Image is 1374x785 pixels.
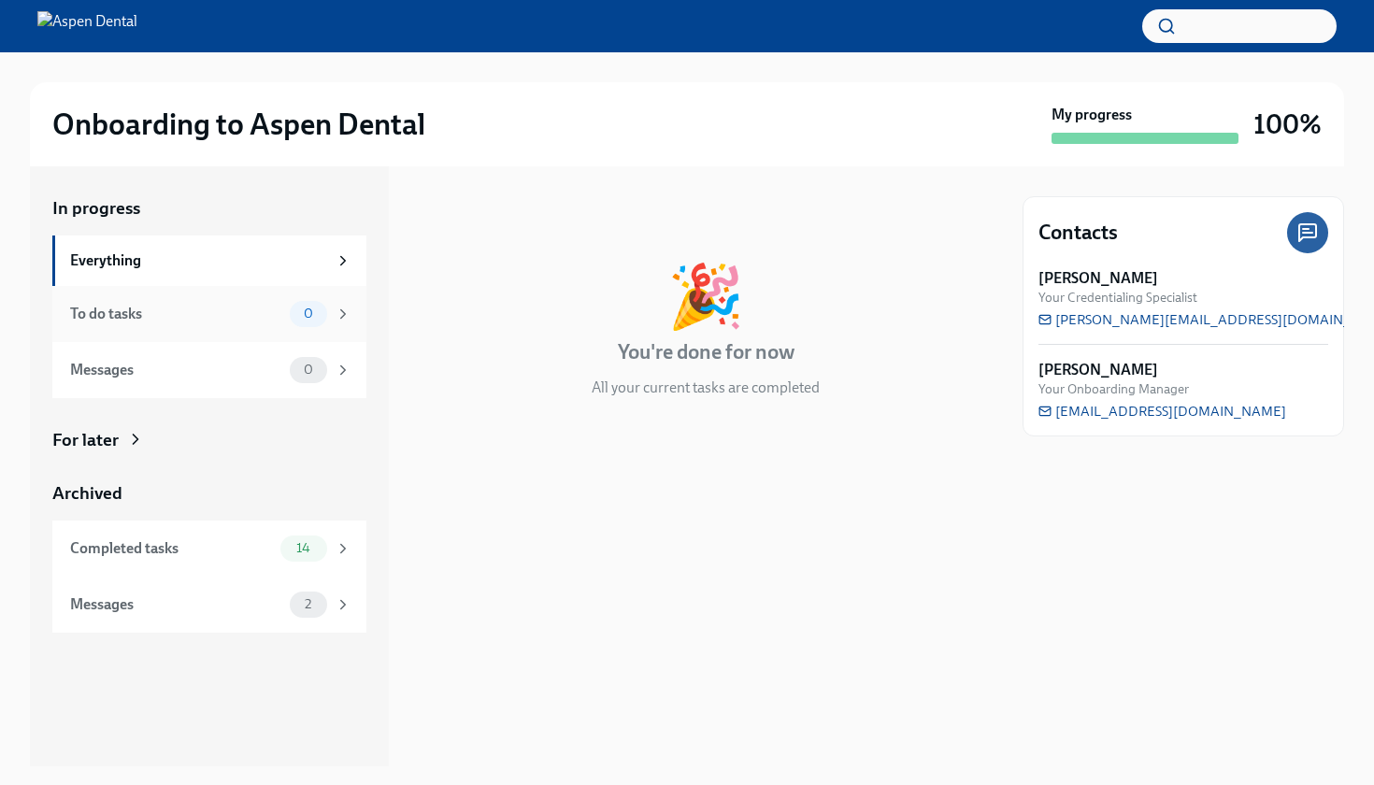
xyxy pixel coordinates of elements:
[52,577,366,633] a: Messages2
[293,307,324,321] span: 0
[70,250,327,271] div: Everything
[1038,380,1189,398] span: Your Onboarding Manager
[1038,219,1118,247] h4: Contacts
[52,342,366,398] a: Messages0
[70,594,282,615] div: Messages
[411,196,499,221] div: In progress
[52,196,366,221] a: In progress
[52,428,119,452] div: For later
[37,11,137,41] img: Aspen Dental
[52,521,366,577] a: Completed tasks14
[293,597,322,611] span: 2
[1038,402,1286,421] a: [EMAIL_ADDRESS][DOMAIN_NAME]
[52,428,366,452] a: For later
[1038,268,1158,289] strong: [PERSON_NAME]
[70,304,282,324] div: To do tasks
[1253,107,1322,141] h3: 100%
[52,481,366,506] a: Archived
[293,363,324,377] span: 0
[1038,289,1197,307] span: Your Credentialing Specialist
[1052,105,1132,125] strong: My progress
[285,541,322,555] span: 14
[52,235,366,286] a: Everything
[1038,360,1158,380] strong: [PERSON_NAME]
[667,265,744,327] div: 🎉
[618,338,794,366] h4: You're done for now
[52,106,425,143] h2: Onboarding to Aspen Dental
[592,378,820,398] p: All your current tasks are completed
[70,538,273,559] div: Completed tasks
[70,360,282,380] div: Messages
[52,286,366,342] a: To do tasks0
